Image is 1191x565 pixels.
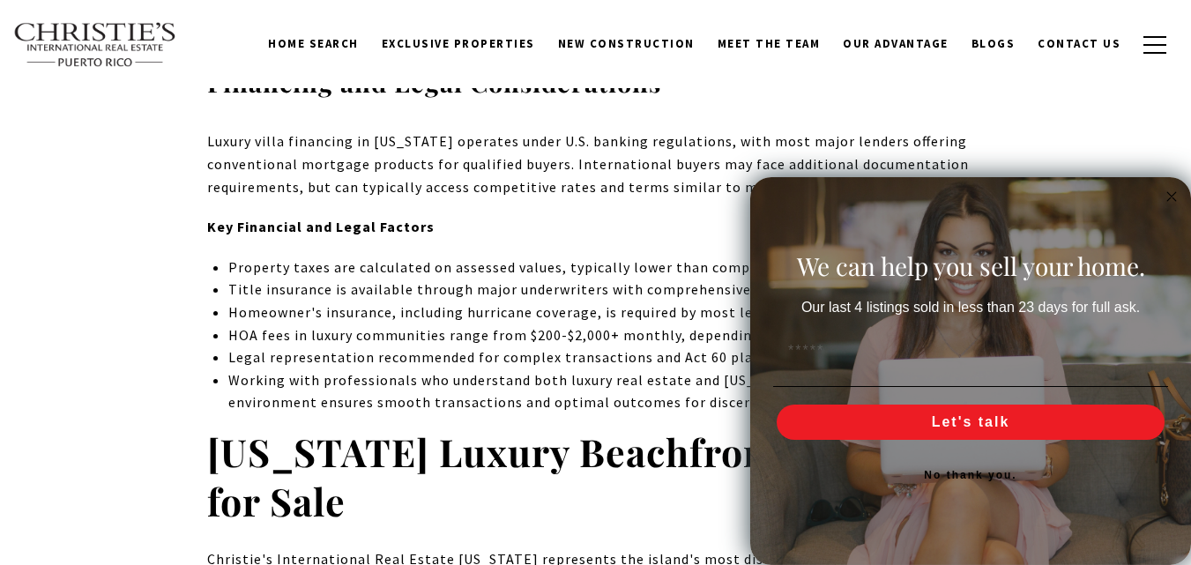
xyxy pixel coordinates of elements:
span: Our last 4 listings sold in less than 23 days for full ask. [801,300,1140,315]
p: Legal representation recommended for complex transactions and Act 60 planning [228,346,984,369]
a: Exclusive Properties [370,27,547,61]
button: button [1132,19,1178,71]
img: Christie's International Real Estate text transparent background [13,22,177,68]
span: We can help you sell your home. [797,249,1145,282]
button: Close dialog [1161,186,1182,207]
p: Luxury villa financing in [US_STATE] operates under U.S. banking regulations, with most major len... [207,130,985,198]
p: Title insurance is available through major underwriters with comprehensive coverage. [228,279,984,301]
span: Exclusive Properties [382,36,535,51]
a: Our Advantage [831,27,960,61]
span: Blogs [971,36,1016,51]
strong: [US_STATE] Luxury Beachfront Houses for Sale [207,426,924,526]
input: Email [773,333,1168,368]
p: Homeowner's insurance, including hurricane coverage, is required by most lenders.s [228,301,984,324]
p: Working with professionals who understand both luxury real estate and [US_STATE]'s unique regulat... [228,369,984,414]
span: I agree to be contacted by [PERSON_NAME] International Real Estate PR via text, call & email. To ... [22,108,251,142]
button: No thank you. [773,457,1168,493]
span: Contact Us [1038,36,1120,51]
p: Property taxes are calculated on assessed values, typically lower than comparable mainland markets. [228,256,984,279]
span: [PHONE_NUMBER] [72,83,220,100]
a: Home Search [257,27,370,61]
a: Blogs [960,27,1027,61]
div: FLYOUT Form [750,177,1191,565]
div: Do you have questions? [19,40,255,52]
span: New Construction [558,36,695,51]
p: HOA fees in luxury communities range from $200-$2,000+ monthly, depending on amenities [228,324,984,347]
button: Let's talk [777,405,1165,440]
a: New Construction [547,27,706,61]
span: Our Advantage [843,36,949,51]
a: Meet the Team [706,27,832,61]
strong: Key Financial and Legal Factors [207,218,435,235]
div: Call or text [DATE], we are here to help! [19,56,255,69]
img: underline [773,386,1168,387]
strong: Financing and Legal Considerations [207,65,661,99]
